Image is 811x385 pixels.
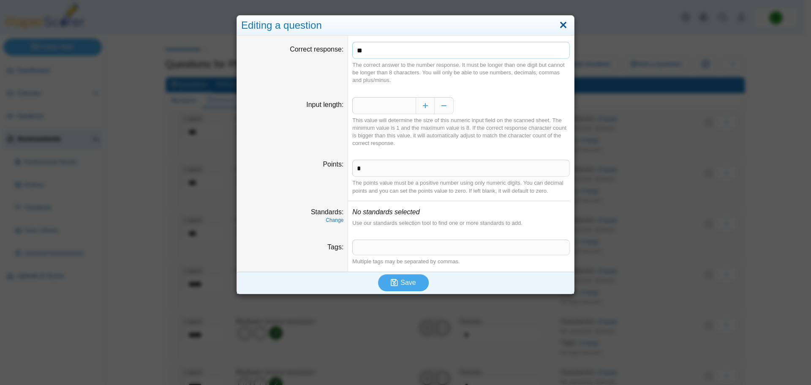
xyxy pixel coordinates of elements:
[352,61,570,85] div: The correct answer to the number response. It must be longer than one digit but cannot be longer ...
[352,179,570,194] div: The points value must be a positive number using only numeric digits. You can decimal points and ...
[557,18,570,33] a: Close
[311,208,343,216] label: Standards
[352,208,419,216] i: No standards selected
[237,16,574,35] div: Editing a question
[400,279,416,286] span: Save
[290,46,343,53] label: Correct response
[352,219,570,227] div: Use our standards selection tool to find one or more standards to add.
[352,240,570,255] tags: ​
[352,117,570,147] div: This value will determine the size of this numeric input field on the scanned sheet. The minimum ...
[352,258,570,265] div: Multiple tags may be separated by commas.
[435,97,454,114] button: Decrease
[416,97,435,114] button: Increase
[323,161,343,168] label: Points
[326,217,343,223] a: Change
[378,274,429,291] button: Save
[327,243,343,251] label: Tags
[306,101,343,108] label: Input length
